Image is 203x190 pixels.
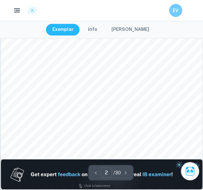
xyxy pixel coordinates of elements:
button: [PERSON_NAME] [105,24,156,35]
button: Exemplar [46,24,80,35]
a: Clastify logo [23,6,37,15]
h6: EV [172,7,180,14]
button: Ask Clai [181,162,199,180]
img: Clastify logo [27,6,37,15]
button: Info [81,24,104,35]
button: EV [169,4,182,17]
img: Ad [1,159,202,189]
p: / 30 [113,169,121,176]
